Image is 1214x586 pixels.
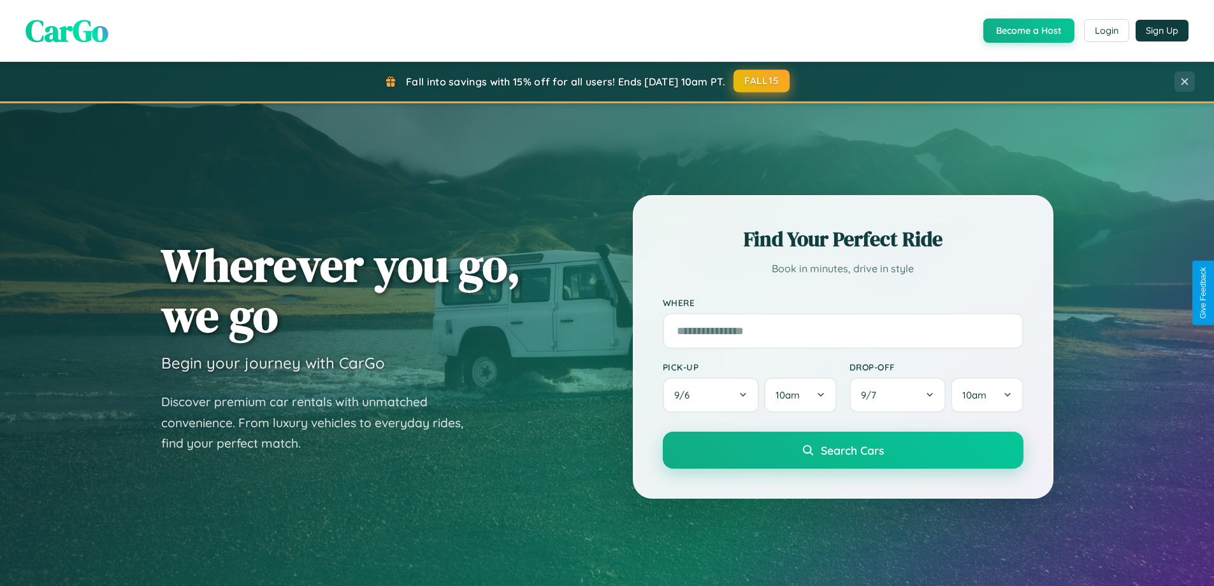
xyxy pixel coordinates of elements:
[663,362,837,372] label: Pick-up
[161,240,521,341] h1: Wherever you go, we go
[161,392,480,454] p: Discover premium car rentals with unmatched convenience. From luxury vehicles to everyday rides, ...
[861,389,883,401] span: 9 / 7
[161,353,385,372] h3: Begin your journey with CarGo
[674,389,696,401] span: 9 / 6
[406,75,725,88] span: Fall into savings with 15% off for all users! Ends [DATE] 10am PT.
[663,377,760,413] button: 9/6
[962,389,986,401] span: 10am
[821,443,884,457] span: Search Cars
[764,377,836,413] button: 10am
[951,377,1023,413] button: 10am
[1136,20,1189,41] button: Sign Up
[663,432,1023,469] button: Search Cars
[849,377,946,413] button: 9/7
[1199,267,1208,319] div: Give Feedback
[1084,19,1129,42] button: Login
[776,389,800,401] span: 10am
[663,297,1023,308] label: Where
[663,260,1023,278] p: Book in minutes, drive in style
[663,225,1023,253] h2: Find Your Perfect Ride
[25,10,108,52] span: CarGo
[983,18,1074,43] button: Become a Host
[849,362,1023,372] label: Drop-off
[733,70,790,92] button: FALL15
